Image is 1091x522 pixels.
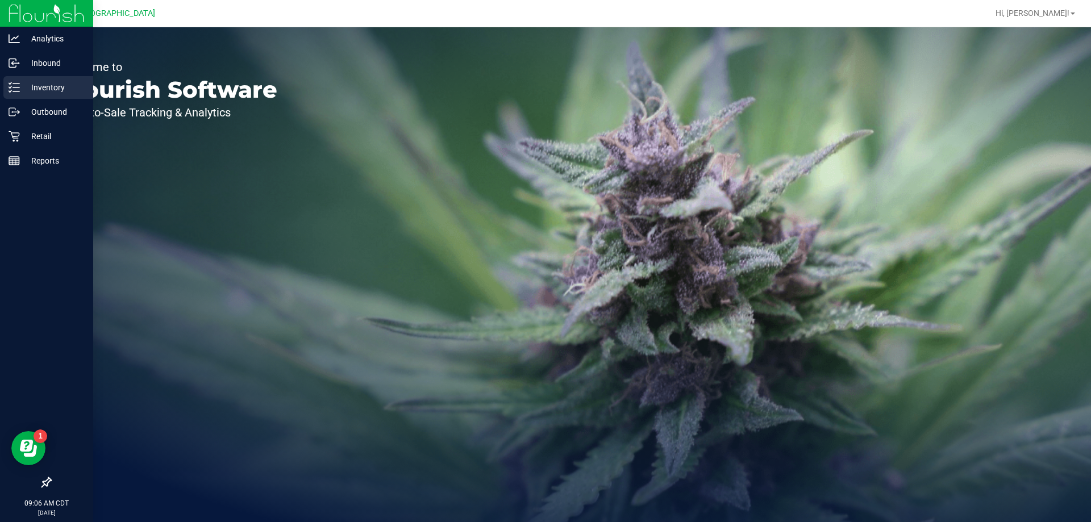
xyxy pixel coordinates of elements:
[20,105,88,119] p: Outbound
[996,9,1069,18] span: Hi, [PERSON_NAME]!
[9,155,20,166] inline-svg: Reports
[9,33,20,44] inline-svg: Analytics
[61,78,277,101] p: Flourish Software
[20,130,88,143] p: Retail
[61,61,277,73] p: Welcome to
[77,9,155,18] span: [GEOGRAPHIC_DATA]
[34,429,47,443] iframe: Resource center unread badge
[9,106,20,118] inline-svg: Outbound
[5,498,88,508] p: 09:06 AM CDT
[9,57,20,69] inline-svg: Inbound
[61,107,277,118] p: Seed-to-Sale Tracking & Analytics
[5,508,88,517] p: [DATE]
[20,154,88,168] p: Reports
[20,81,88,94] p: Inventory
[20,32,88,45] p: Analytics
[11,431,45,465] iframe: Resource center
[9,82,20,93] inline-svg: Inventory
[9,131,20,142] inline-svg: Retail
[20,56,88,70] p: Inbound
